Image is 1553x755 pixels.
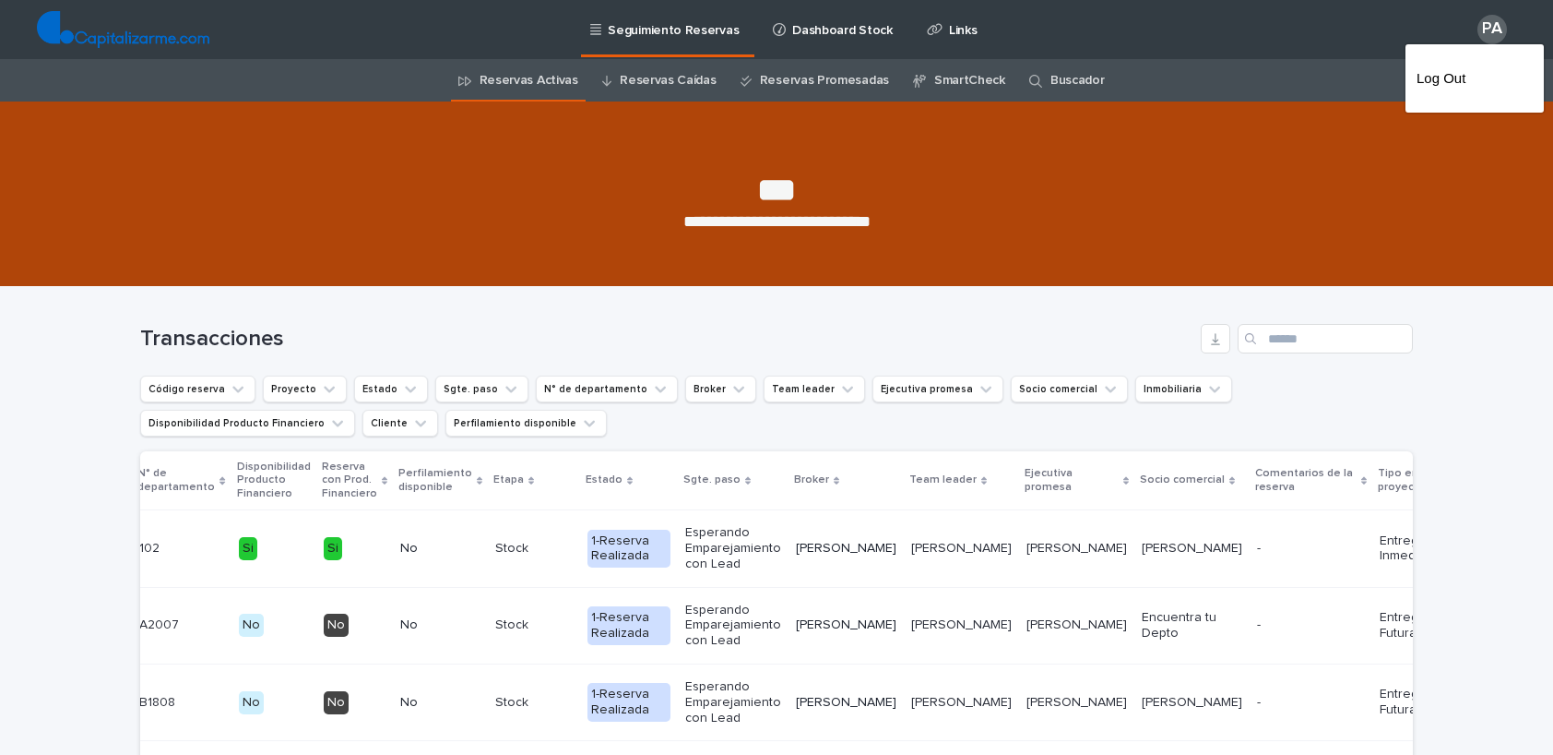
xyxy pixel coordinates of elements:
p: [PERSON_NAME] [796,541,896,557]
p: Estado [586,470,622,490]
p: Etapa [493,470,524,490]
p: Entrega Futura [1380,610,1457,641]
p: A2007 [139,614,183,633]
p: Entrega Inmediata [1380,533,1457,565]
p: Comentarios de la reserva [1255,463,1357,497]
p: N° de departamento [137,463,215,497]
p: Reserva con Prod. Financiero [322,457,377,504]
p: - [1257,537,1264,557]
a: Reservas Promesadas [760,59,889,102]
p: Sgte. paso [683,470,741,490]
p: [PERSON_NAME] [911,695,1012,711]
p: Encuentra tu Depto [1142,610,1242,641]
p: [PERSON_NAME] [911,541,1012,557]
button: N° de departamento [536,376,678,402]
p: Esperando Emparejamiento con Lead [685,679,781,725]
p: Socio comercial [1140,470,1225,490]
div: No [239,691,264,714]
div: No [239,614,264,637]
div: 1-Reserva Realizada [587,683,670,722]
p: Stock [495,695,573,711]
p: [PERSON_NAME] [796,617,896,633]
p: [PERSON_NAME] [1026,617,1127,633]
a: SmartCheck [934,59,1005,102]
a: Log Out [1417,63,1533,94]
p: 102 [139,537,163,557]
input: Search [1238,324,1413,354]
p: Entrega Futura [1380,687,1457,718]
button: Estado [354,376,428,402]
p: No [400,617,480,633]
button: Perfilamiento disponible [445,410,607,437]
p: Team leader [909,470,977,490]
p: Tipo entrega proyecto [1378,463,1449,497]
p: [PERSON_NAME] [911,617,1012,633]
p: Esperando Emparejamiento con Lead [685,525,781,571]
button: Proyecto [263,376,347,402]
button: Sgte. paso [435,376,528,402]
a: Reservas Activas [480,59,578,102]
div: Si [239,537,257,560]
button: Socio comercial [1011,376,1128,402]
p: B1808 [139,691,179,711]
p: [PERSON_NAME] [1142,541,1242,557]
p: Stock [495,541,573,557]
p: Stock [495,617,573,633]
button: Broker [685,376,756,402]
div: No [324,691,349,714]
button: Inmobiliaria [1135,376,1232,402]
button: Código reserva [140,376,255,402]
div: 1-Reserva Realizada [587,606,670,645]
p: Broker [794,470,829,490]
p: [PERSON_NAME] [1026,695,1127,711]
p: - [1257,691,1264,711]
h1: Transacciones [140,326,1193,353]
p: [PERSON_NAME] [1026,541,1127,557]
p: [PERSON_NAME] [1142,695,1242,711]
p: Ejecutiva promesa [1025,463,1119,497]
p: [PERSON_NAME] [796,695,896,711]
button: Cliente [362,410,438,437]
button: Disponibilidad Producto Financiero [140,410,355,437]
p: Esperando Emparejamiento con Lead [685,603,781,649]
p: No [400,695,480,711]
div: Si [324,537,342,560]
button: Team leader [764,376,865,402]
div: No [324,614,349,637]
div: 1-Reserva Realizada [587,530,670,569]
a: Reservas Caídas [620,59,716,102]
p: No [400,541,480,557]
button: Ejecutiva promesa [872,376,1003,402]
p: - [1257,614,1264,633]
p: Perfilamiento disponible [398,463,472,497]
p: Disponibilidad Producto Financiero [237,457,311,504]
a: Buscador [1050,59,1105,102]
